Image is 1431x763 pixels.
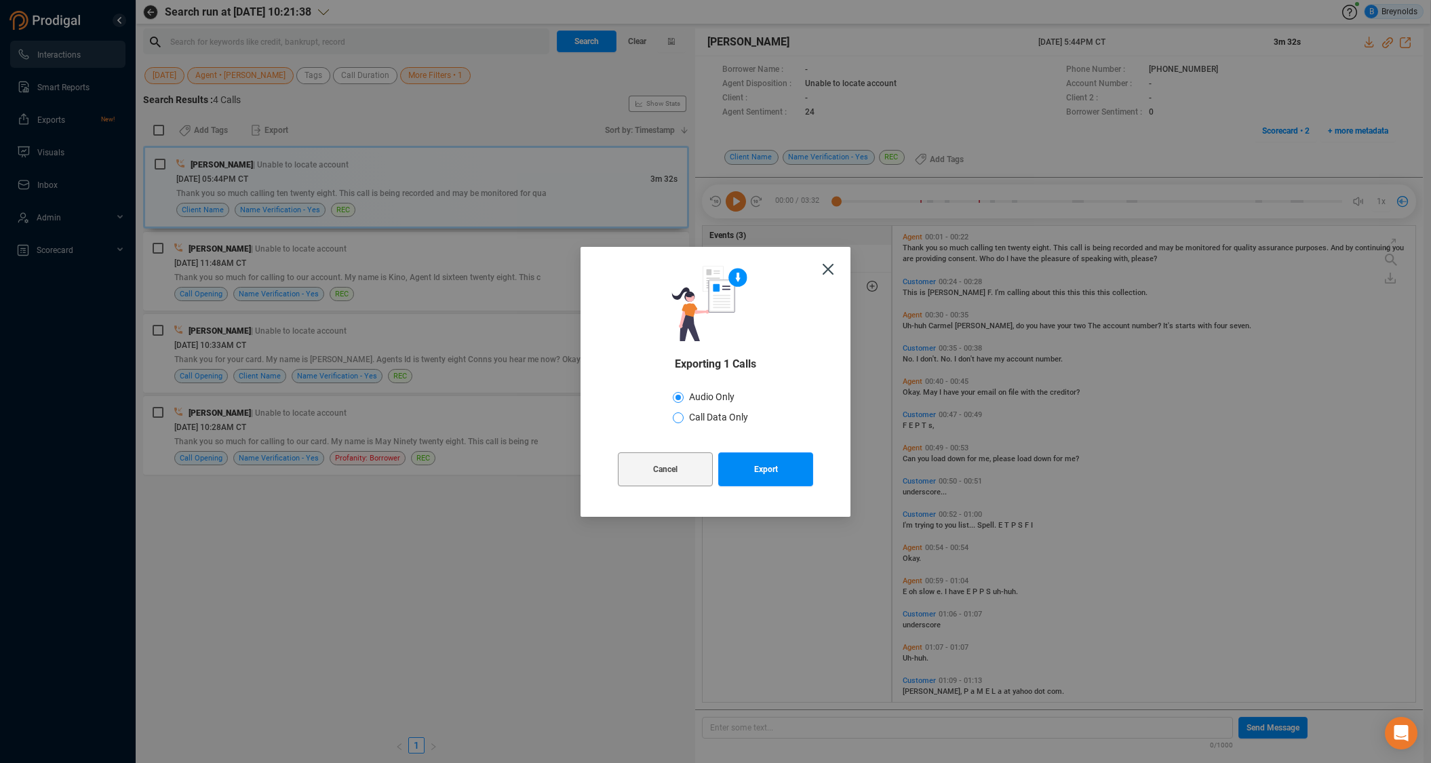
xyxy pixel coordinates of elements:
button: Cancel [618,452,713,486]
span: Audio Only [684,391,740,402]
span: Export [754,452,778,486]
button: Export [718,452,813,486]
span: Exporting 1 Calls [675,355,756,372]
button: Close [806,247,850,292]
span: Call Data Only [684,412,753,423]
div: Open Intercom Messenger [1385,717,1417,749]
span: Cancel [653,452,678,486]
